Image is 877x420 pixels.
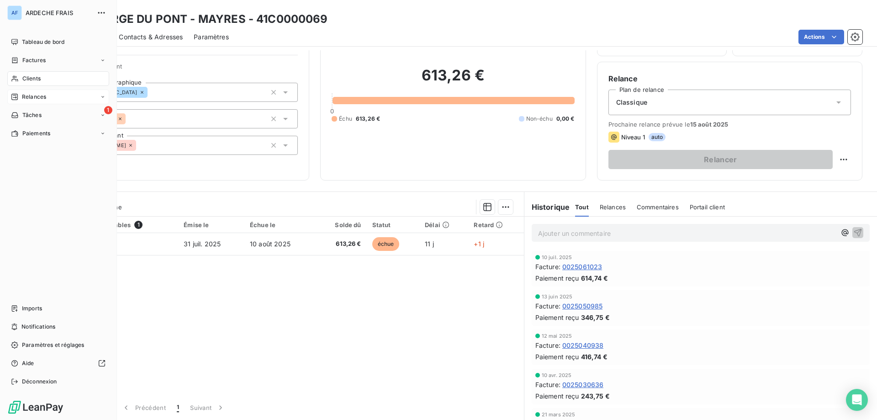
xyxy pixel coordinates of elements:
[184,221,239,229] div: Émise le
[474,221,518,229] div: Retard
[798,30,844,44] button: Actions
[556,115,575,123] span: 0,00 €
[22,111,42,119] span: Tâches
[372,221,414,229] div: Statut
[7,53,109,68] a: Factures
[581,391,610,401] span: 243,75 €
[690,121,729,128] span: 15 août 2025
[7,90,109,104] a: Relances
[542,333,572,339] span: 12 mai 2025
[690,203,725,211] span: Portail client
[356,115,380,123] span: 613,26 €
[7,301,109,316] a: Imports
[21,323,55,331] span: Notifications
[562,301,603,311] span: 0025050985
[250,240,291,248] span: 10 août 2025
[321,239,361,249] span: 613,26 €
[7,108,109,122] a: 1Tâches
[608,73,851,84] h6: Relance
[321,221,361,229] div: Solde dû
[425,221,463,229] div: Délai
[332,66,574,94] h2: 613,26 €
[535,380,560,389] span: Facture :
[330,107,334,115] span: 0
[535,391,579,401] span: Paiement reçu
[22,56,46,64] span: Factures
[22,359,34,367] span: Aide
[185,398,231,417] button: Suivant
[194,32,229,42] span: Paramètres
[600,203,626,211] span: Relances
[22,341,84,349] span: Paramètres et réglages
[535,313,579,322] span: Paiement reçu
[7,400,64,415] img: Logo LeanPay
[608,150,833,169] button: Relancer
[119,32,183,42] span: Contacts & Adresses
[542,294,573,299] span: 13 juin 2025
[535,352,579,362] span: Paiement reçu
[104,106,112,114] span: 1
[621,133,645,141] span: Niveau 1
[535,273,579,283] span: Paiement reçu
[339,115,352,123] span: Échu
[542,372,572,378] span: 10 avr. 2025
[562,380,604,389] span: 0025030636
[177,403,179,412] span: 1
[80,11,328,27] h3: AUBERGE DU PONT - MAYRES - 41C0000069
[542,412,576,417] span: 21 mars 2025
[575,203,589,211] span: Tout
[425,240,434,248] span: 11 j
[22,38,64,46] span: Tableau de bord
[126,115,133,123] input: Ajouter une valeur
[7,356,109,371] a: Aide
[581,273,608,283] span: 614,74 €
[649,133,666,141] span: auto
[524,202,570,213] h6: Historique
[74,221,173,229] div: Pièces comptables
[581,313,610,322] span: 346,75 €
[372,237,400,251] span: échue
[22,377,57,386] span: Déconnexion
[535,301,560,311] span: Facture :
[581,352,608,362] span: 416,74 €
[7,71,109,86] a: Clients
[535,340,560,350] span: Facture :
[116,398,171,417] button: Précédent
[22,304,42,313] span: Imports
[474,240,484,248] span: +1 j
[250,221,310,229] div: Échue le
[526,115,553,123] span: Non-échu
[148,88,155,96] input: Ajouter une valeur
[184,240,221,248] span: 31 juil. 2025
[22,74,41,83] span: Clients
[542,255,572,260] span: 10 juil. 2025
[7,126,109,141] a: Paiements
[535,262,560,271] span: Facture :
[22,129,50,138] span: Paiements
[846,389,868,411] div: Open Intercom Messenger
[7,338,109,352] a: Paramètres et réglages
[7,5,22,20] div: AF
[562,262,602,271] span: 0025061023
[26,9,91,16] span: ARDECHE FRAIS
[171,398,185,417] button: 1
[637,203,679,211] span: Commentaires
[22,93,46,101] span: Relances
[616,98,647,107] span: Classique
[608,121,851,128] span: Prochaine relance prévue le
[134,221,143,229] span: 1
[136,141,143,149] input: Ajouter une valeur
[74,63,298,75] span: Propriétés Client
[562,340,604,350] span: 0025040938
[7,35,109,49] a: Tableau de bord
